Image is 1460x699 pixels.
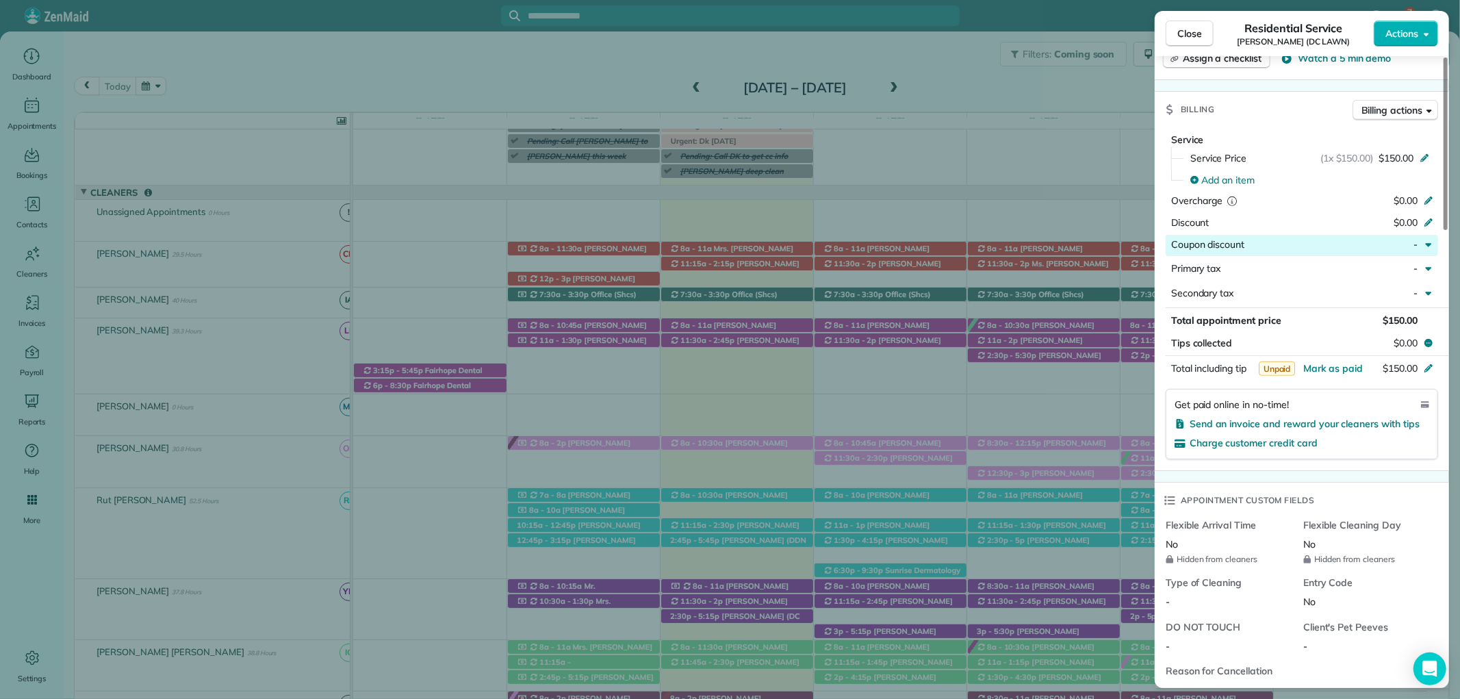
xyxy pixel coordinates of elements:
[1166,333,1438,353] button: Tips collected$0.00
[1171,194,1290,207] div: Overcharge
[1298,51,1391,65] span: Watch a 5 min demo
[1177,27,1202,40] span: Close
[1394,216,1418,229] span: $0.00
[1281,51,1391,65] button: Watch a 5 min demo
[1166,21,1214,47] button: Close
[1182,147,1438,169] button: Service Price(1x $150.00)$150.00
[1182,169,1438,191] button: Add an item
[1183,51,1262,65] span: Assign a checklist
[1394,336,1418,350] span: $0.00
[1166,596,1170,608] span: -
[1303,554,1430,565] span: Hidden from cleaners
[1303,361,1363,375] button: Mark as paid
[1181,103,1215,116] span: Billing
[1201,173,1255,187] span: Add an item
[1303,518,1430,532] span: Flexible Cleaning Day
[1171,336,1232,350] span: Tips collected
[1379,151,1413,165] span: $150.00
[1394,194,1418,207] span: $0.00
[1163,48,1270,68] button: Assign a checklist
[1171,314,1281,327] span: Total appointment price
[1303,538,1316,550] span: No
[1166,620,1292,634] span: DO NOT TOUCH
[1181,494,1315,507] span: Appointment custom fields
[1303,596,1316,608] span: No
[1413,238,1418,251] span: -
[1383,362,1418,374] span: $150.00
[1413,287,1418,299] span: -
[1171,262,1221,275] span: Primary tax
[1166,554,1292,565] span: Hidden from cleaners
[1171,216,1209,229] span: Discount
[1413,262,1418,275] span: -
[1166,518,1292,532] span: Flexible Arrival Time
[1303,620,1430,634] span: Client's Pet Peeves
[1166,576,1292,589] span: Type of Cleaning
[1171,287,1234,299] span: Secondary tax
[1303,576,1430,589] span: Entry Code
[1383,314,1418,327] span: $150.00
[1166,640,1170,652] span: -
[1361,103,1422,117] span: Billing actions
[1259,361,1296,376] span: Unpaid
[1166,684,1170,696] span: -
[1385,27,1418,40] span: Actions
[1166,664,1292,678] span: Reason for Cancellation
[1320,151,1374,165] span: (1x $150.00)
[1237,36,1350,47] span: [PERSON_NAME] (DC LAWN)
[1171,362,1246,374] span: Total including tip
[1190,418,1420,430] span: Send an invoice and reward your cleaners with tips
[1413,652,1446,685] div: Open Intercom Messenger
[1175,398,1289,411] span: Get paid online in no-time!
[1190,151,1247,165] span: Service Price
[1171,238,1244,251] span: Coupon discount
[1190,437,1318,449] span: Charge customer credit card
[1244,20,1342,36] span: Residential Service
[1303,640,1307,652] span: -
[1166,538,1178,550] span: No
[1171,134,1204,146] span: Service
